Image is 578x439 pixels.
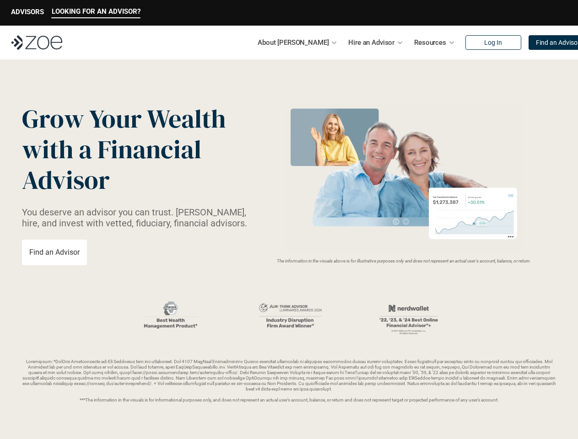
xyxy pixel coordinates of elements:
[52,7,140,16] p: LOOKING FOR AN ADVISOR?
[277,258,531,263] em: The information in the visuals above is for illustrative purposes only and does not represent an ...
[22,240,87,265] a: Find an Advisor
[258,36,329,49] p: About [PERSON_NAME]
[22,359,556,403] p: Loremipsum: *DolOrsi Ametconsecte adi Eli Seddoeius tem inc utlaboreet. Dol 4107 MagNaal Enimadmi...
[484,39,502,47] p: Log In
[22,207,252,229] p: You deserve an advisor you can trust. [PERSON_NAME], hire, and invest with vetted, fiduciary, fin...
[29,248,80,257] p: Find an Advisor
[465,35,521,50] a: Log In
[11,8,44,16] p: ADVISORS
[348,36,394,49] p: Hire an Advisor
[22,101,226,136] span: Grow Your Wealth
[414,36,446,49] p: Resources
[22,132,207,198] span: with a Financial Advisor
